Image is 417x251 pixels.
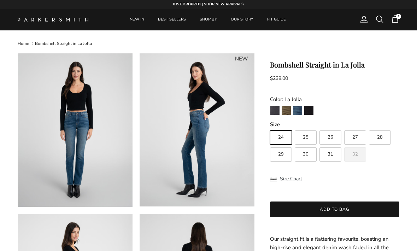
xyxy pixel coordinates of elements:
span: 1 [396,14,401,19]
span: $238.00 [270,75,288,82]
a: Point Break [270,105,280,117]
span: 31 [328,152,333,157]
a: Stallion [304,105,314,117]
span: 32 [352,152,358,157]
img: La Jolla [293,106,302,115]
nav: Breadcrumbs [18,40,399,46]
strong: JUST DROPPED | SHOP NEW ARRIVALS [173,2,244,7]
button: Size Chart [270,172,302,186]
button: Add to bag [270,202,399,217]
a: BEST SELLERS [152,9,192,30]
img: Army [282,106,291,115]
span: 30 [303,152,309,157]
a: FIT GUIDE [261,9,292,30]
a: NEW IN [123,9,151,30]
a: Army [281,105,291,117]
a: 1 [391,15,399,24]
span: 25 [303,135,309,140]
img: Point Break [270,106,280,115]
h1: Bombshell Straight in La Jolla [270,60,399,69]
span: 24 [278,135,284,140]
label: Sold out [344,147,366,162]
a: Bombshell Straight in La Jolla [35,41,92,46]
a: JUST DROPPED | SHOP NEW ARRIVALS [173,1,244,7]
img: Stallion [304,106,313,115]
a: OUR STORY [224,9,260,30]
a: La Jolla [293,105,303,117]
span: 28 [377,135,383,140]
a: Account [357,15,368,24]
a: Home [18,41,29,46]
img: Parker Smith [18,18,88,22]
a: SHOP BY [193,9,223,30]
span: 29 [278,152,284,157]
div: Primary [105,9,310,30]
legend: Size [270,121,280,128]
div: Color: La Jolla [270,95,399,104]
span: 26 [328,135,333,140]
span: 27 [352,135,358,140]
